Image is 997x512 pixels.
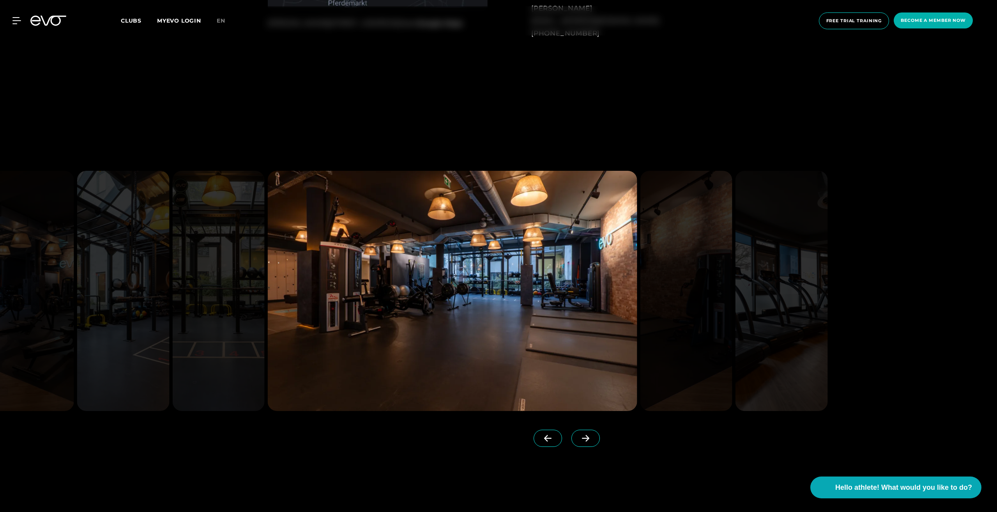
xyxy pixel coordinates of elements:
img: evofitness [640,171,732,411]
a: Become a member now [891,12,975,29]
font: Clubs [121,17,141,24]
img: evofitness [268,171,637,411]
a: Free trial training [817,12,892,29]
a: en [217,16,235,25]
img: evofitness [172,171,265,411]
a: MYEVO LOGIN [157,17,201,24]
a: Clubs [121,17,157,24]
font: Free trial training [826,18,882,23]
font: en [217,17,225,24]
button: Hello athlete! What would you like to do? [810,477,981,498]
img: evofitness [77,171,169,411]
font: Become a member now [901,18,966,23]
font: Hello athlete! What would you like to do? [835,484,972,491]
img: evofitness [735,171,828,411]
